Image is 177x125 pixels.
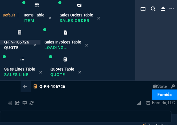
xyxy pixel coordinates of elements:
nx-icon: Search [148,5,158,13]
nx-icon: Close Tab [78,70,81,75]
span: Q-FN-106726 [4,40,29,45]
span: Default [3,13,18,17]
p: Item [24,18,44,23]
a: API TOKEN [169,84,177,89]
p: Quote [4,45,29,50]
nx-icon: Close Workbench [158,5,168,13]
p: Sales Order [60,18,93,23]
p: Quote [50,72,74,77]
span: Items Table [24,13,44,17]
nx-icon: Close Tab [39,70,42,75]
a: BigCommerce [134,98,144,108]
nx-icon: Close Tab [85,43,88,48]
a: Fornida [152,90,177,100]
a: Global State [151,84,169,89]
span: Quotes Table [50,67,74,72]
span: Sales Invoices Table [45,40,81,45]
p: Sales Line [4,72,35,77]
nx-icon: Close Tab [97,16,100,21]
nx-icon: Split Panels [138,5,148,13]
nx-icon: Close Tab [33,43,36,48]
nx-icon: Open New Tab [169,5,174,12]
nx-icon: Close Tab [48,16,51,21]
p: Loading... [45,45,79,50]
span: Sales Orders Table [60,13,93,17]
span: Sales Lines Table [4,67,35,72]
